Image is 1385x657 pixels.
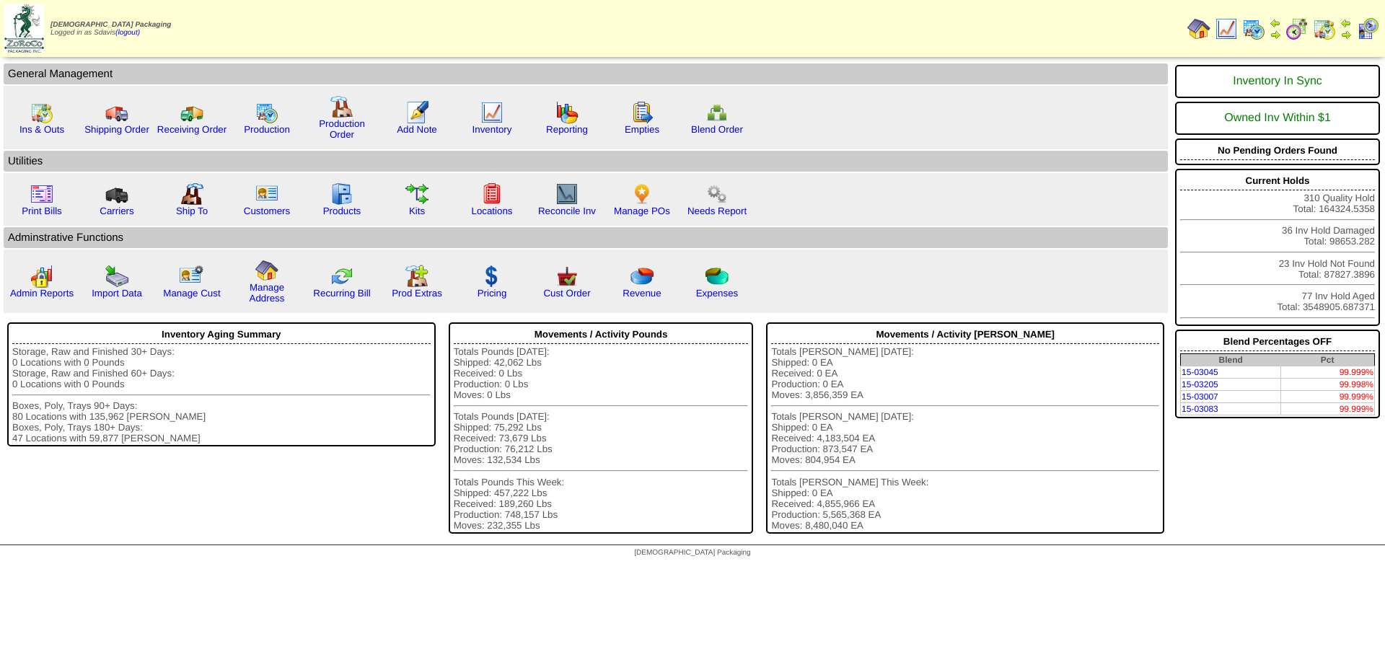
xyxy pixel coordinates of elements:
img: graph2.png [30,265,53,288]
a: Add Note [397,124,437,135]
img: calendarinout.gif [30,101,53,124]
a: Manage Cust [163,288,220,299]
a: Ship To [176,206,208,216]
img: workflow.gif [405,182,428,206]
a: 15-03083 [1182,404,1218,414]
img: home.gif [1187,17,1210,40]
a: Production [244,124,290,135]
td: Utilities [4,151,1168,172]
a: Prod Extras [392,288,442,299]
a: Blend Order [691,124,743,135]
a: Production Order [319,118,365,140]
img: calendarprod.gif [255,101,278,124]
div: Inventory Aging Summary [12,325,431,344]
div: Totals Pounds [DATE]: Shipped: 42,062 Lbs Received: 0 Lbs Production: 0 Lbs Moves: 0 Lbs Totals P... [454,346,749,531]
img: calendarcustomer.gif [1356,17,1379,40]
span: Logged in as Sdavis [50,21,171,37]
td: Adminstrative Functions [4,227,1168,248]
div: Movements / Activity [PERSON_NAME] [771,325,1159,344]
img: zoroco-logo-small.webp [4,4,44,53]
a: Admin Reports [10,288,74,299]
a: Recurring Bill [313,288,370,299]
img: factory2.gif [180,182,203,206]
a: Ins & Outs [19,124,64,135]
th: Blend [1181,354,1281,366]
img: truck3.gif [105,182,128,206]
img: line_graph.gif [480,101,504,124]
img: line_graph2.gif [555,182,579,206]
a: Receiving Order [157,124,227,135]
img: invoice2.gif [30,182,53,206]
a: Manage Address [250,282,285,304]
img: arrowright.gif [1340,29,1352,40]
div: Blend Percentages OFF [1180,332,1375,351]
img: locations.gif [480,182,504,206]
a: Print Bills [22,206,62,216]
img: truck.gif [105,101,128,124]
a: Inventory [472,124,512,135]
td: 99.999% [1280,366,1374,379]
a: Kits [409,206,425,216]
img: prodextras.gif [405,265,428,288]
td: 99.999% [1280,403,1374,415]
td: 99.998% [1280,379,1374,391]
img: customers.gif [255,182,278,206]
img: line_graph.gif [1215,17,1238,40]
span: [DEMOGRAPHIC_DATA] Packaging [50,21,171,29]
a: Cust Order [543,288,590,299]
a: (logout) [115,29,140,37]
div: No Pending Orders Found [1180,141,1375,160]
img: workflow.png [705,182,729,206]
img: calendarprod.gif [1242,17,1265,40]
div: Owned Inv Within $1 [1180,105,1375,132]
img: managecust.png [179,265,206,288]
a: Reconcile Inv [538,206,596,216]
a: 15-03205 [1182,379,1218,389]
img: po.png [630,182,654,206]
img: truck2.gif [180,101,203,124]
img: graph.gif [555,101,579,124]
td: General Management [4,63,1168,84]
img: reconcile.gif [330,265,353,288]
a: Products [323,206,361,216]
img: pie_chart2.png [705,265,729,288]
a: Pricing [478,288,507,299]
a: Locations [471,206,512,216]
span: [DEMOGRAPHIC_DATA] Packaging [634,549,750,557]
div: Storage, Raw and Finished 30+ Days: 0 Locations with 0 Pounds Storage, Raw and Finished 60+ Days:... [12,346,431,444]
div: Current Holds [1180,172,1375,190]
img: cust_order.png [555,265,579,288]
a: Import Data [92,288,142,299]
a: Expenses [696,288,739,299]
img: factory.gif [330,95,353,118]
a: Customers [244,206,290,216]
img: arrowleft.gif [1340,17,1352,29]
img: arrowright.gif [1270,29,1281,40]
img: home.gif [255,259,278,282]
a: 15-03045 [1182,367,1218,377]
img: calendarinout.gif [1313,17,1336,40]
img: cabinet.gif [330,182,353,206]
img: import.gif [105,265,128,288]
a: 15-03007 [1182,392,1218,402]
img: calendarblend.gif [1285,17,1309,40]
div: 310 Quality Hold Total: 164324.5358 36 Inv Hold Damaged Total: 98653.282 23 Inv Hold Not Found To... [1175,169,1380,326]
div: Movements / Activity Pounds [454,325,749,344]
a: Revenue [623,288,661,299]
img: dollar.gif [480,265,504,288]
img: pie_chart.png [630,265,654,288]
th: Pct [1280,354,1374,366]
img: arrowleft.gif [1270,17,1281,29]
a: Carriers [100,206,133,216]
img: network.png [705,101,729,124]
img: orders.gif [405,101,428,124]
a: Reporting [546,124,588,135]
td: 99.999% [1280,391,1374,403]
a: Manage POs [614,206,670,216]
a: Empties [625,124,659,135]
img: workorder.gif [630,101,654,124]
div: Inventory In Sync [1180,68,1375,95]
a: Shipping Order [84,124,149,135]
div: Totals [PERSON_NAME] [DATE]: Shipped: 0 EA Received: 0 EA Production: 0 EA Moves: 3,856,359 EA To... [771,346,1159,531]
a: Needs Report [687,206,747,216]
